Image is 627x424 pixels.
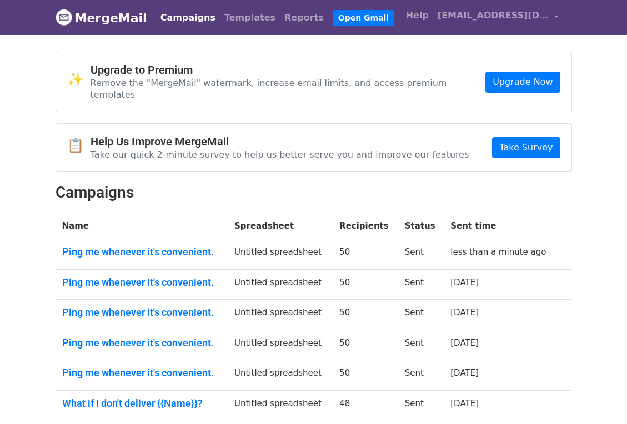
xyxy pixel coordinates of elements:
a: Ping me whenever it's convenient. [62,246,222,258]
td: Untitled spreadsheet [228,330,333,360]
iframe: Chat Widget [571,371,627,424]
span: ✨ [67,72,91,88]
a: [DATE] [450,307,479,317]
p: Take our quick 2-minute survey to help us better serve you and improve our features [91,149,469,160]
a: Ping me whenever it's convenient. [62,276,222,289]
a: less than a minute ago [450,247,546,257]
a: Reports [280,7,328,29]
a: [EMAIL_ADDRESS][DOMAIN_NAME] [433,4,563,31]
td: Untitled spreadsheet [228,360,333,391]
a: Ping me whenever it's convenient. [62,337,222,349]
td: Untitled spreadsheet [228,300,333,330]
td: Sent [398,391,444,421]
a: Open Gmail [333,10,394,26]
th: Spreadsheet [228,213,333,239]
td: Sent [398,239,444,270]
td: Untitled spreadsheet [228,391,333,421]
span: [EMAIL_ADDRESS][DOMAIN_NAME] [438,9,549,22]
img: MergeMail logo [56,9,72,26]
a: Upgrade Now [485,72,560,93]
h4: Upgrade to Premium [91,63,486,77]
a: Help [402,4,433,27]
a: MergeMail [56,6,147,29]
td: Sent [398,269,444,300]
td: 50 [333,330,398,360]
a: [DATE] [450,398,479,408]
a: Campaigns [156,7,220,29]
td: 50 [333,300,398,330]
th: Sent time [444,213,558,239]
a: Ping me whenever it's convenient. [62,306,222,319]
a: [DATE] [450,338,479,348]
td: 50 [333,269,398,300]
td: Untitled spreadsheet [228,269,333,300]
td: Untitled spreadsheet [228,239,333,270]
a: [DATE] [450,277,479,287]
h2: Campaigns [56,183,572,202]
td: 50 [333,239,398,270]
a: Take Survey [492,137,560,158]
td: 50 [333,360,398,391]
th: Status [398,213,444,239]
td: Sent [398,330,444,360]
a: Templates [220,7,280,29]
a: What if I don't deliver {{Name}}? [62,397,222,410]
td: Sent [398,300,444,330]
td: Sent [398,360,444,391]
th: Recipients [333,213,398,239]
a: [DATE] [450,368,479,378]
span: 📋 [67,138,91,154]
a: Ping me whenever it's convenient. [62,367,222,379]
p: Remove the "MergeMail" watermark, increase email limits, and access premium templates [91,77,486,100]
h4: Help Us Improve MergeMail [91,135,469,148]
td: 48 [333,391,398,421]
th: Name [56,213,228,239]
